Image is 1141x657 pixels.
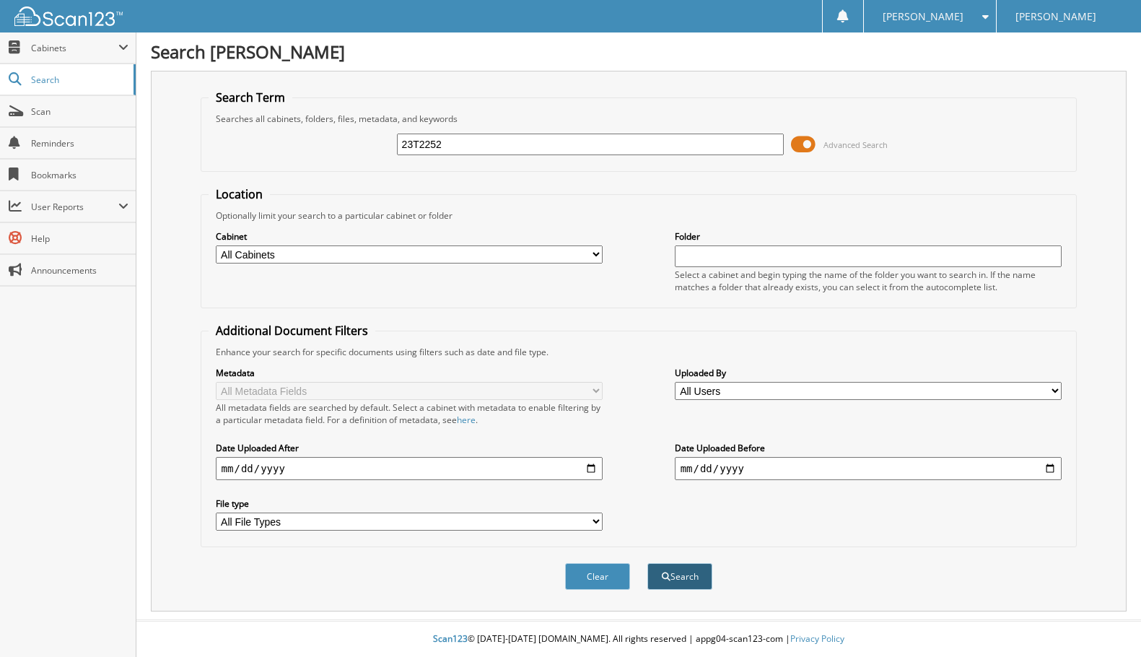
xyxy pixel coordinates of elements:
span: Announcements [31,264,128,277]
label: File type [216,497,603,510]
span: Advanced Search [823,139,888,150]
button: Clear [565,563,630,590]
label: Metadata [216,367,603,379]
label: Folder [675,230,1062,243]
h1: Search [PERSON_NAME] [151,40,1127,64]
span: User Reports [31,201,118,213]
span: [PERSON_NAME] [883,12,963,21]
span: Help [31,232,128,245]
div: Searches all cabinets, folders, files, metadata, and keywords [209,113,1070,125]
span: Scan123 [433,632,468,645]
span: Bookmarks [31,169,128,181]
span: Search [31,74,126,86]
legend: Additional Document Filters [209,323,375,339]
input: start [216,457,603,480]
span: Cabinets [31,42,118,54]
legend: Search Term [209,90,292,105]
a: here [457,414,476,426]
div: Optionally limit your search to a particular cabinet or folder [209,209,1070,222]
label: Date Uploaded After [216,442,603,454]
div: Enhance your search for specific documents using filters such as date and file type. [209,346,1070,358]
a: Privacy Policy [790,632,844,645]
span: Reminders [31,137,128,149]
span: Scan [31,105,128,118]
label: Cabinet [216,230,603,243]
iframe: Chat Widget [1069,588,1141,657]
img: scan123-logo-white.svg [14,6,123,26]
label: Date Uploaded Before [675,442,1062,454]
legend: Location [209,186,270,202]
span: [PERSON_NAME] [1015,12,1096,21]
input: end [675,457,1062,480]
div: All metadata fields are searched by default. Select a cabinet with metadata to enable filtering b... [216,401,603,426]
div: Select a cabinet and begin typing the name of the folder you want to search in. If the name match... [675,269,1062,293]
div: © [DATE]-[DATE] [DOMAIN_NAME]. All rights reserved | appg04-scan123-com | [136,622,1141,657]
label: Uploaded By [675,367,1062,379]
button: Search [647,563,712,590]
